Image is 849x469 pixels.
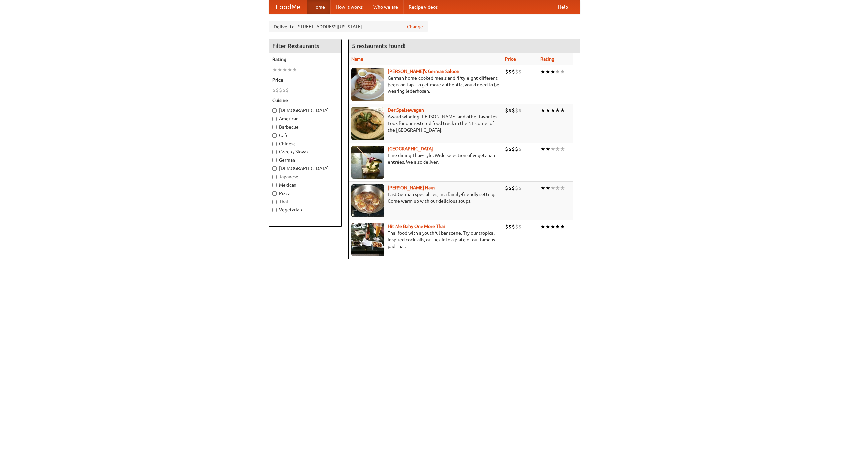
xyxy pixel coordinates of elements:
ng-pluralize: 5 restaurants found! [352,43,406,49]
img: esthers.jpg [351,68,384,101]
li: ★ [540,68,545,75]
input: Chinese [272,142,277,146]
label: Barbecue [272,124,338,130]
img: satay.jpg [351,146,384,179]
li: ★ [560,146,565,153]
label: Pizza [272,190,338,197]
img: kohlhaus.jpg [351,184,384,217]
li: $ [518,146,522,153]
li: ★ [555,68,560,75]
label: [DEMOGRAPHIC_DATA] [272,107,338,114]
li: $ [515,107,518,114]
input: Thai [272,200,277,204]
li: $ [272,87,276,94]
h4: Filter Restaurants [269,39,341,53]
li: $ [276,87,279,94]
label: American [272,115,338,122]
li: $ [282,87,286,94]
li: $ [518,107,522,114]
li: $ [515,146,518,153]
label: Thai [272,198,338,205]
li: ★ [272,66,277,73]
input: Czech / Slovak [272,150,277,154]
li: ★ [550,68,555,75]
li: $ [518,68,522,75]
input: [DEMOGRAPHIC_DATA] [272,166,277,171]
li: ★ [282,66,287,73]
label: Vegetarian [272,206,338,213]
li: ★ [540,146,545,153]
li: ★ [545,107,550,114]
label: Mexican [272,182,338,188]
a: Rating [540,56,554,62]
li: $ [512,68,515,75]
li: $ [505,107,508,114]
li: ★ [545,68,550,75]
li: $ [518,184,522,192]
a: FoodMe [269,0,307,14]
li: ★ [560,223,565,230]
input: Barbecue [272,125,277,129]
a: Home [307,0,330,14]
li: ★ [555,223,560,230]
li: $ [515,184,518,192]
li: ★ [550,107,555,114]
label: [DEMOGRAPHIC_DATA] [272,165,338,172]
p: Thai food with a youthful bar scene. Try our tropical inspired cocktails, or tuck into a plate of... [351,230,500,250]
li: ★ [560,184,565,192]
li: ★ [287,66,292,73]
li: ★ [550,184,555,192]
input: Mexican [272,183,277,187]
div: Deliver to: [STREET_ADDRESS][US_STATE] [269,21,428,32]
p: East German specialties, in a family-friendly setting. Come warm up with our delicious soups. [351,191,500,204]
li: $ [515,223,518,230]
a: [PERSON_NAME]'s German Saloon [388,69,459,74]
a: Der Speisewagen [388,107,424,113]
a: Change [407,23,423,30]
p: German home-cooked meals and fifty-eight different beers on tap. To get more authentic, you'd nee... [351,75,500,94]
label: Czech / Slovak [272,148,338,155]
label: Chinese [272,140,338,147]
input: Pizza [272,191,277,196]
li: $ [286,87,289,94]
li: ★ [555,146,560,153]
li: $ [512,107,515,114]
li: ★ [555,107,560,114]
li: $ [505,184,508,192]
label: Cafe [272,132,338,139]
li: ★ [292,66,297,73]
li: $ [508,223,512,230]
li: ★ [545,184,550,192]
a: Who we are [368,0,403,14]
a: Recipe videos [403,0,443,14]
input: [DEMOGRAPHIC_DATA] [272,108,277,113]
h5: Price [272,77,338,83]
h5: Rating [272,56,338,63]
li: ★ [560,68,565,75]
li: ★ [277,66,282,73]
li: ★ [555,184,560,192]
li: $ [518,223,522,230]
a: Help [553,0,573,14]
li: ★ [550,223,555,230]
a: Hit Me Baby One More Thai [388,224,445,229]
label: Japanese [272,173,338,180]
li: $ [512,223,515,230]
li: $ [508,68,512,75]
li: $ [508,107,512,114]
a: Price [505,56,516,62]
a: [GEOGRAPHIC_DATA] [388,146,433,151]
li: $ [512,146,515,153]
input: Vegetarian [272,208,277,212]
a: [PERSON_NAME] Haus [388,185,435,190]
li: ★ [560,107,565,114]
input: American [272,117,277,121]
p: Fine dining Thai-style. Wide selection of vegetarian entrées. We also deliver. [351,152,500,165]
li: $ [508,184,512,192]
input: German [272,158,277,162]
